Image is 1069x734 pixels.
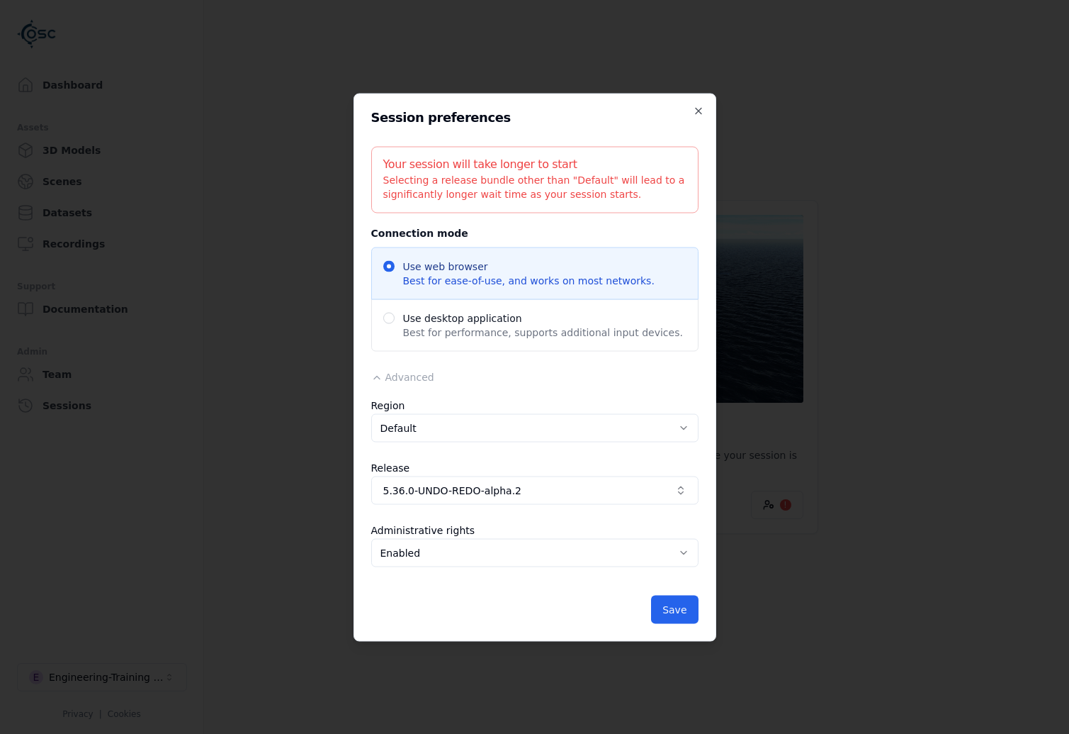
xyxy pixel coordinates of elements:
[383,172,686,201] div: Selecting a release bundle other than "Default" will lead to a significantly longer wait time as ...
[371,224,468,241] legend: Connection mode
[403,259,655,273] span: Use web browser
[651,595,698,623] button: Save
[371,111,698,123] h2: Session preferences
[371,299,698,351] span: Use desktop application
[383,483,669,497] span: 5.36.0-UNDO-REDO-alpha.2
[371,399,405,411] label: Region
[385,371,434,382] span: Advanced
[371,369,434,384] button: Advanced
[383,158,686,169] h5: Your session will take longer to start
[371,524,475,535] label: Administrative rights
[403,325,683,339] span: Best for performance, supports additional input devices.
[371,462,410,473] label: Release
[403,273,655,287] span: Best for ease-of-use, and works on most networks.
[403,311,683,325] span: Use desktop application
[371,247,698,299] span: Use web browser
